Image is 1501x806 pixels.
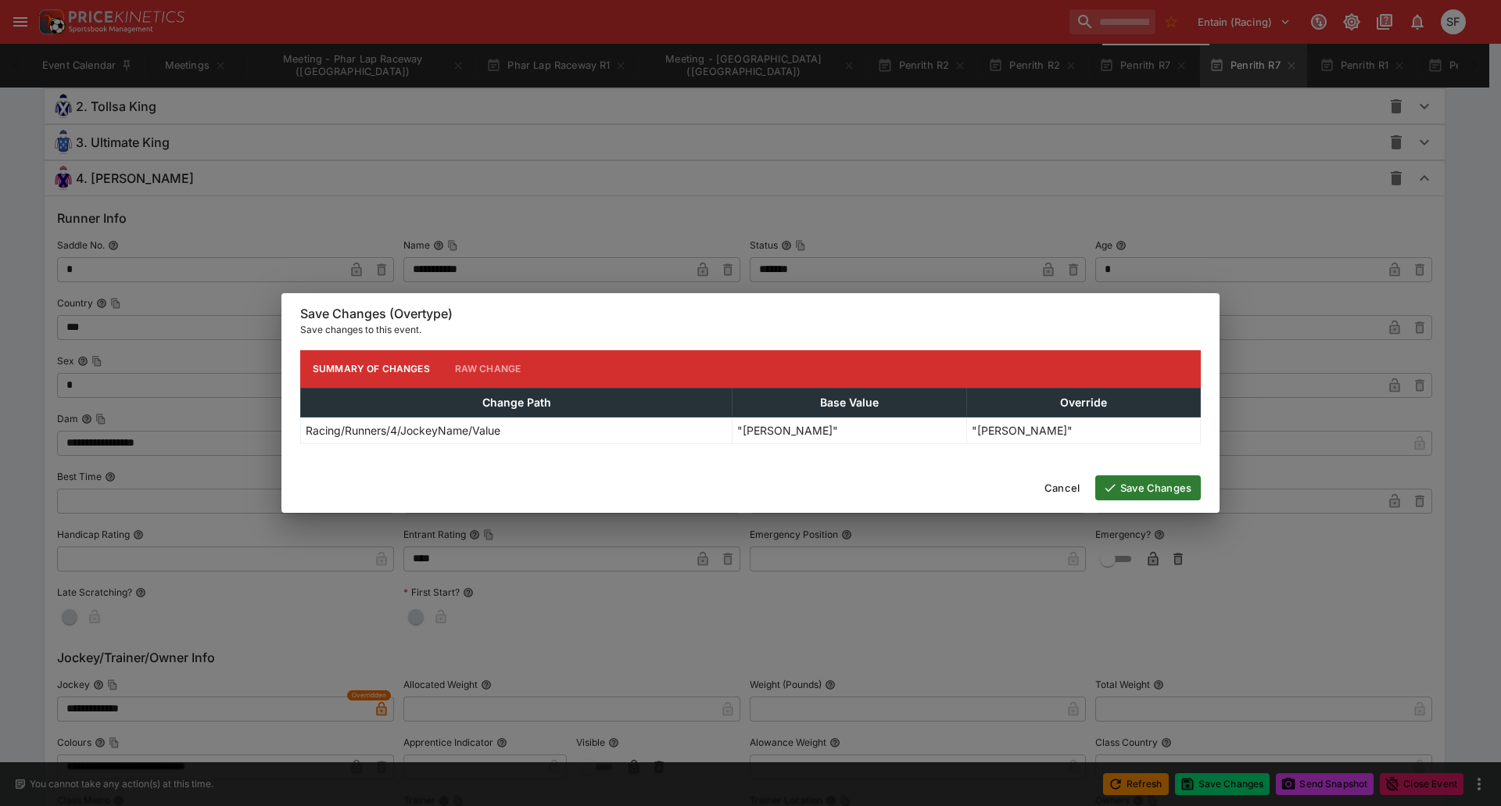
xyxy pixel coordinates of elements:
button: Save Changes [1095,475,1201,500]
th: Override [966,388,1200,417]
button: Cancel [1035,475,1089,500]
p: Racing/Runners/4/JockeyName/Value [306,422,500,439]
th: Change Path [301,388,733,417]
p: Save changes to this event. [300,322,1201,338]
td: "[PERSON_NAME]" [966,417,1200,443]
button: Raw Change [442,350,534,388]
th: Base Value [733,388,966,417]
h6: Save Changes (Overtype) [300,306,1201,322]
button: Summary of Changes [300,350,442,388]
td: "[PERSON_NAME]" [733,417,966,443]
